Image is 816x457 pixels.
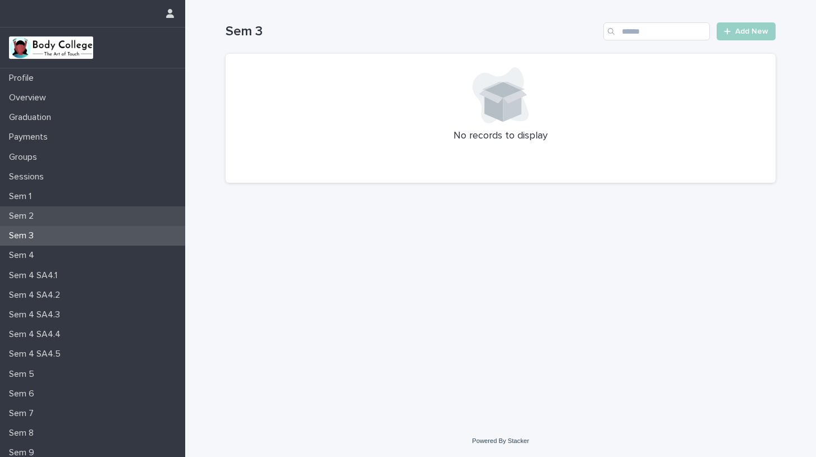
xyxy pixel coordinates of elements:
[4,132,57,142] p: Payments
[4,230,43,241] p: Sem 3
[4,152,46,163] p: Groups
[9,36,93,59] img: xvtzy2PTuGgGH0xbwGb2
[4,270,66,281] p: Sem 4 SA4.1
[4,93,55,103] p: Overview
[603,22,710,40] input: Search
[4,112,60,123] p: Graduation
[4,389,43,399] p: Sem 6
[472,437,529,444] a: Powered By Stacker
[4,73,43,84] p: Profile
[4,329,70,340] p: Sem 4 SA4.4
[239,130,762,142] p: No records to display
[4,408,43,419] p: Sem 7
[4,428,43,438] p: Sem 8
[4,349,70,359] p: Sem 4 SA4.5
[4,369,43,380] p: Sem 5
[4,211,43,221] p: Sem 2
[717,22,776,40] a: Add New
[226,24,599,40] h1: Sem 3
[4,250,43,261] p: Sem 4
[4,172,53,182] p: Sessions
[4,191,40,202] p: Sem 1
[4,290,69,301] p: Sem 4 SA4.2
[735,27,768,35] span: Add New
[4,310,69,320] p: Sem 4 SA4.3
